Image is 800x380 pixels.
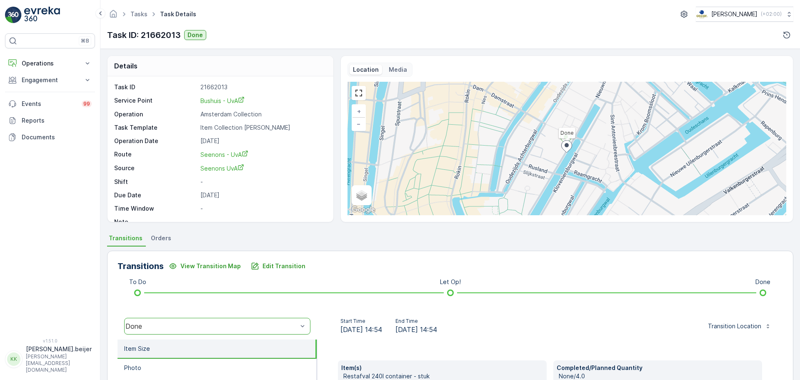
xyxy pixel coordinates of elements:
[200,165,244,172] span: Seenons UvA
[352,186,371,204] a: Layers
[353,65,379,74] p: Location
[761,11,782,18] p: ( +02:00 )
[114,83,197,91] p: Task ID
[200,191,325,199] p: [DATE]
[708,322,761,330] p: Transition Location
[117,260,164,272] p: Transitions
[114,204,197,213] p: Time Window
[5,96,95,112] a: Events99
[200,178,325,186] p: -
[200,151,248,158] span: Seenons - UvA
[184,30,206,40] button: Done
[26,353,92,373] p: [PERSON_NAME][EMAIL_ADDRESS][DOMAIN_NAME]
[357,108,361,115] span: +
[114,123,197,132] p: Task Template
[109,234,142,242] span: Transitions
[107,29,181,41] p: Task ID: 21662013
[22,76,78,84] p: Engagement
[124,345,150,353] p: Item Size
[114,150,197,159] p: Route
[703,320,776,333] button: Transition Location
[26,345,92,353] p: [PERSON_NAME].beijer
[5,129,95,146] a: Documents
[151,234,171,242] span: Orders
[129,278,146,286] p: To Do
[200,96,325,105] a: Bushuis - UvA
[124,364,141,372] p: Photo
[200,164,325,173] a: Seenons UvA
[24,7,60,23] img: logo_light-DOdMpM7g.png
[200,97,245,104] span: Bushuis - UvA
[557,364,759,372] p: Completed/Planned Quantity
[395,325,437,335] span: [DATE] 14:54
[440,278,461,286] p: Let Op!
[262,262,305,270] p: Edit Transition
[340,325,382,335] span: [DATE] 14:54
[22,100,77,108] p: Events
[350,204,377,215] img: Google
[696,7,793,22] button: [PERSON_NAME](+02:00)
[352,105,365,118] a: Zoom In
[130,10,147,18] a: Tasks
[711,10,757,18] p: [PERSON_NAME]
[340,318,382,325] p: Start Time
[114,178,197,186] p: Shift
[114,191,197,199] p: Due Date
[180,262,241,270] p: View Transition Map
[81,38,89,44] p: ⌘B
[350,204,377,215] a: Open this area in Google Maps (opens a new window)
[114,137,197,145] p: Operation Date
[200,123,325,132] p: Item Collection [PERSON_NAME]
[114,164,197,173] p: Source
[200,204,325,213] p: -
[352,118,365,130] a: Zoom Out
[158,10,198,18] span: Task Details
[200,150,325,159] a: Seenons - UvA
[5,55,95,72] button: Operations
[22,133,92,141] p: Documents
[5,338,95,343] span: v 1.51.0
[114,96,197,105] p: Service Point
[5,345,95,373] button: KK[PERSON_NAME].beijer[PERSON_NAME][EMAIL_ADDRESS][DOMAIN_NAME]
[125,322,297,330] div: Done
[200,218,325,226] p: -
[83,101,90,107] p: 99
[164,259,246,273] button: View Transition Map
[755,278,770,286] p: Done
[200,137,325,145] p: [DATE]
[5,7,22,23] img: logo
[187,31,203,39] p: Done
[22,59,78,68] p: Operations
[352,87,365,99] a: View Fullscreen
[200,110,325,118] p: Amsterdam Collection
[7,352,20,366] div: KK
[22,116,92,125] p: Reports
[5,72,95,88] button: Engagement
[5,112,95,129] a: Reports
[246,259,310,273] button: Edit Transition
[341,364,543,372] p: Item(s)
[200,83,325,91] p: 21662013
[114,218,197,226] p: Note
[696,10,708,19] img: basis-logo_rgb2x.png
[114,110,197,118] p: Operation
[114,61,137,71] p: Details
[357,120,361,127] span: −
[389,65,407,74] p: Media
[109,13,118,20] a: Homepage
[395,318,437,325] p: End Time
